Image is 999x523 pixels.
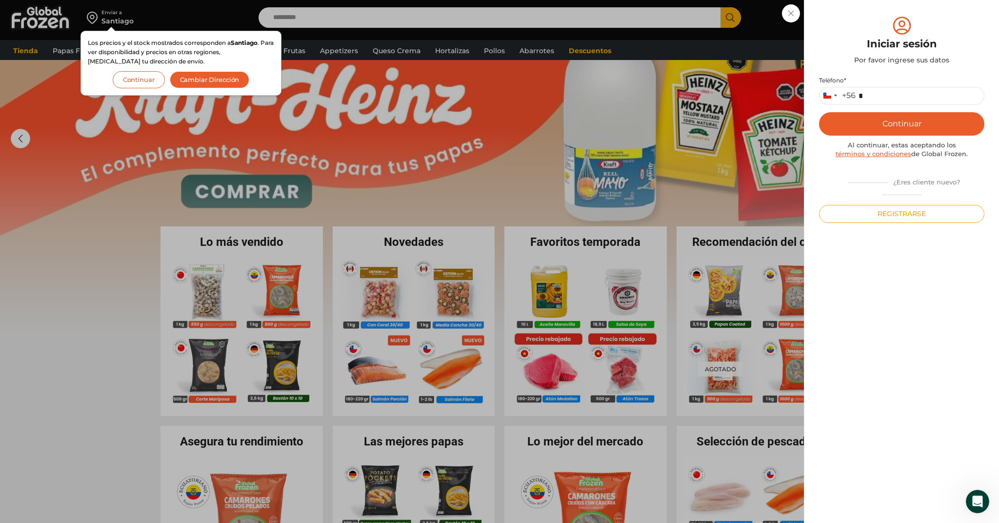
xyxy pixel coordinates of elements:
button: Selected country [819,87,856,104]
div: Por favor ingrese sus datos [819,55,984,65]
div: Iniciar sesión [819,37,984,51]
button: Continuar [819,112,984,136]
a: términos y condiciones [836,150,911,158]
strong: Santiago [231,39,258,46]
iframe: Intercom live chat [966,490,989,513]
div: Al continuar, estas aceptando los de Global Frozen. [819,141,984,159]
button: Continuar [113,71,165,88]
img: tabler-icon-user-circle.svg [891,15,913,37]
button: Registrarse [819,205,984,223]
div: ¿Eres cliente nuevo? [819,174,984,199]
p: Los precios y el stock mostrados corresponden a . Para ver disponibilidad y precios en otras regi... [88,38,274,66]
div: +56 [842,91,856,101]
button: Cambiar Dirección [170,71,250,88]
label: Teléfono [819,77,984,84]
